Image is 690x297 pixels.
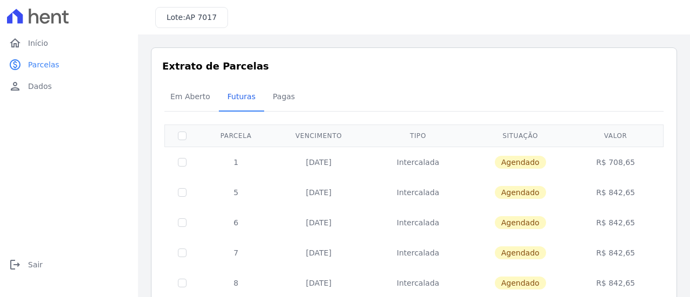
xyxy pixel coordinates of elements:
td: 7 [199,238,272,268]
i: home [9,37,22,50]
span: Agendado [495,277,546,289]
span: Futuras [221,86,262,107]
td: R$ 842,65 [570,208,662,238]
a: logoutSair [4,254,134,275]
a: Em Aberto [162,84,219,112]
i: paid [9,58,22,71]
th: Tipo [365,125,471,147]
a: Futuras [219,84,264,112]
i: person [9,80,22,93]
span: AP 7017 [185,13,217,22]
span: Em Aberto [164,86,217,107]
span: Agendado [495,246,546,259]
th: Parcela [199,125,272,147]
span: Pagas [266,86,301,107]
td: Intercalada [365,238,471,268]
th: Situação [471,125,570,147]
td: [DATE] [272,208,365,238]
th: Valor [570,125,662,147]
td: 1 [199,147,272,177]
h3: Lote: [167,12,217,23]
td: [DATE] [272,147,365,177]
span: Agendado [495,156,546,169]
span: Agendado [495,186,546,199]
span: Dados [28,81,52,92]
td: Intercalada [365,208,471,238]
td: 6 [199,208,272,238]
td: Intercalada [365,147,471,177]
td: [DATE] [272,177,365,208]
td: Intercalada [365,177,471,208]
td: R$ 842,65 [570,177,662,208]
h3: Extrato de Parcelas [162,59,666,73]
th: Vencimento [272,125,365,147]
a: personDados [4,75,134,97]
span: Início [28,38,48,49]
td: R$ 842,65 [570,238,662,268]
td: R$ 708,65 [570,147,662,177]
i: logout [9,258,22,271]
td: 5 [199,177,272,208]
span: Agendado [495,216,546,229]
td: [DATE] [272,238,365,268]
a: paidParcelas [4,54,134,75]
a: Pagas [264,84,303,112]
span: Parcelas [28,59,59,70]
span: Sair [28,259,43,270]
a: homeInício [4,32,134,54]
